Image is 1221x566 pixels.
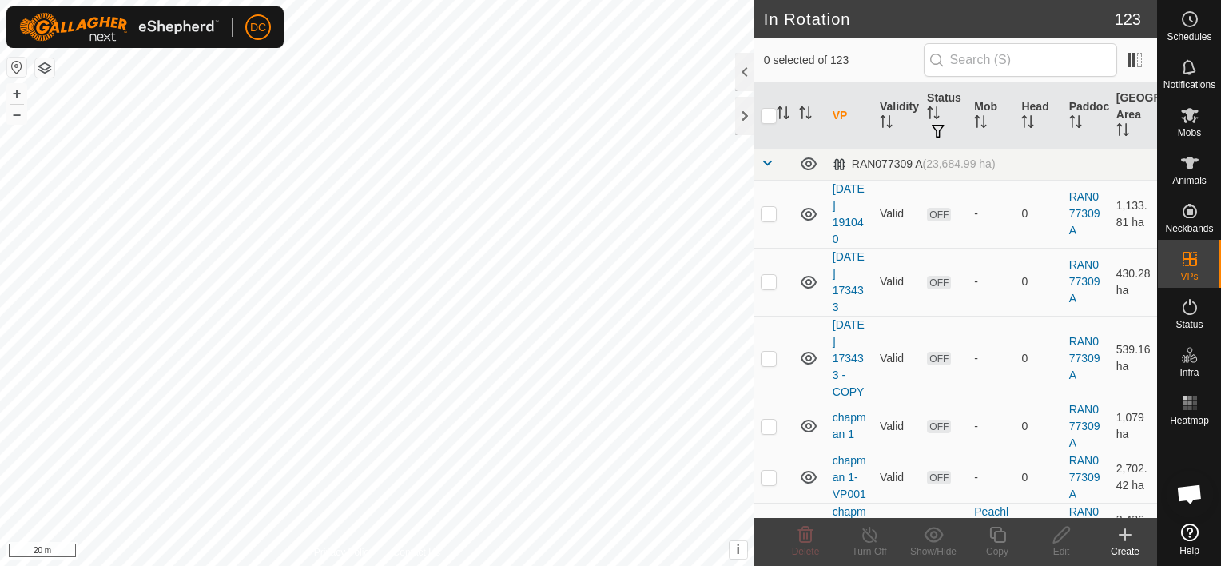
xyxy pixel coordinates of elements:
td: 0 [1015,180,1062,248]
a: RAN077309 A [1069,403,1100,449]
td: Valid [873,452,921,503]
a: chapman 1-VP002 [833,505,866,552]
a: RAN077309 A [1069,505,1100,552]
span: Help [1179,546,1199,556]
span: OFF [927,471,951,484]
span: Status [1175,320,1203,329]
button: Map Layers [35,58,54,78]
span: Infra [1179,368,1199,377]
th: Paddock [1063,83,1110,149]
td: 0 [1015,452,1062,503]
th: Validity [873,83,921,149]
span: (23,684.99 ha) [923,157,996,170]
td: Valid [873,180,921,248]
span: Neckbands [1165,224,1213,233]
span: Notifications [1163,80,1215,90]
a: [DATE] 173433 - COPY [833,318,865,398]
a: [DATE] 191040 [833,182,865,245]
div: - [974,418,1008,435]
a: chapman 1-VP001 [833,454,866,500]
p-sorticon: Activate to sort [927,109,940,122]
button: Reset Map [7,58,26,77]
td: Valid [873,503,921,554]
td: 539.16 ha [1110,316,1157,401]
td: Valid [873,401,921,452]
button: + [7,84,26,103]
h2: In Rotation [764,10,1115,29]
span: 123 [1115,7,1141,31]
p-sorticon: Activate to sort [1069,118,1082,130]
div: Create [1093,544,1157,559]
a: Open chat [1166,470,1214,518]
td: 0 [1015,316,1062,401]
a: RAN077309 A [1069,335,1100,381]
th: Head [1015,83,1062,149]
div: Show/Hide [901,544,965,559]
p-sorticon: Activate to sort [974,118,987,130]
div: - [974,273,1008,290]
th: [GEOGRAPHIC_DATA] Area [1110,83,1157,149]
button: – [7,105,26,124]
div: - [974,350,1008,367]
a: chapman 1 [833,411,866,440]
td: 1,079 ha [1110,401,1157,452]
span: Heatmap [1170,416,1209,425]
div: - [974,205,1008,222]
img: Gallagher Logo [19,13,219,42]
td: 1,133.81 ha [1110,180,1157,248]
span: 0 selected of 123 [764,52,924,69]
span: VPs [1180,272,1198,281]
a: RAN077309 A [1069,454,1100,500]
th: Status [921,83,968,149]
span: OFF [927,208,951,221]
td: 3,436.26 ha [1110,503,1157,554]
a: [DATE] 173433 [833,250,865,313]
p-sorticon: Activate to sort [880,118,893,130]
span: OFF [927,352,951,365]
p-sorticon: Activate to sort [1116,126,1129,138]
a: RAN077309 A [1069,258,1100,305]
td: Valid [873,316,921,401]
span: OFF [927,420,951,433]
td: 2,702.42 ha [1110,452,1157,503]
td: 430.28 ha [1110,248,1157,316]
td: 0 [1015,401,1062,452]
span: i [737,543,740,556]
input: Search (S) [924,43,1117,77]
div: Copy [965,544,1029,559]
span: DC [250,19,266,36]
span: Animals [1172,176,1207,185]
th: Mob [968,83,1015,149]
a: RAN077309 A [1069,190,1100,237]
span: Schedules [1167,32,1211,42]
a: Privacy Policy [314,545,374,560]
span: OFF [927,276,951,289]
td: 38 [1015,503,1062,554]
div: Peachland Mob [974,504,1008,554]
a: Help [1158,517,1221,562]
div: - [974,469,1008,486]
td: Valid [873,248,921,316]
p-sorticon: Activate to sort [1021,118,1034,130]
button: i [730,541,747,559]
th: VP [826,83,873,149]
div: RAN077309 A [833,157,996,171]
span: Delete [792,546,820,557]
p-sorticon: Activate to sort [777,109,789,122]
a: Contact Us [393,545,440,560]
div: Turn Off [837,544,901,559]
td: 0 [1015,248,1062,316]
div: Edit [1029,544,1093,559]
span: Mobs [1178,128,1201,138]
p-sorticon: Activate to sort [799,109,812,122]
